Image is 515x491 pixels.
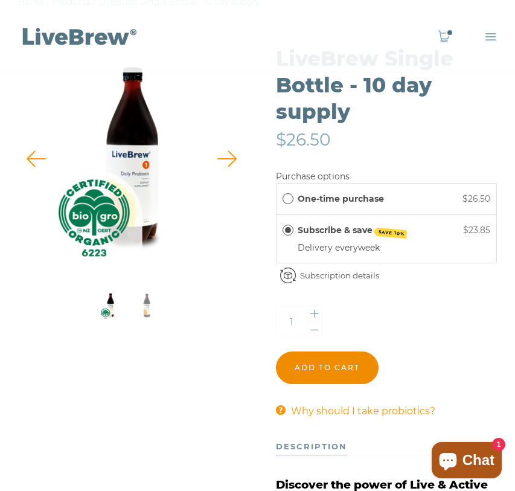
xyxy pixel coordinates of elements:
span: SAVE 10% [376,227,407,238]
label: Delivery every [298,242,358,253]
img: LiveBrew [18,25,139,47]
input: Quantity [277,306,307,338]
span: $23.85 [463,225,490,236]
img: LiveBrew Single Bottle - 10 day supply [18,45,246,273]
label: Subscribe & save [298,223,407,237]
inbox-online-store-chat: Shopify online store chat [428,442,505,481]
h1: LiveBrew Single Bottle - 10 day supply [276,45,497,125]
a: Menu [469,30,497,43]
label: Purchase options [276,171,350,182]
input: Add to cart [276,351,379,384]
span: Why should I take probiotics? [291,405,435,417]
div: description [276,437,347,455]
a: Why should I take probiotics? [291,403,435,419]
a: Subscription details [300,271,380,280]
div: Subscribe & save [283,223,293,237]
span: $26.50 [462,193,490,204]
div: One-time purchase [283,192,293,205]
span: $26.50 [276,129,331,150]
a: 1 [437,30,450,43]
label: One-time purchase [298,192,384,205]
span: 1 [446,29,453,36]
label: week [358,242,380,253]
